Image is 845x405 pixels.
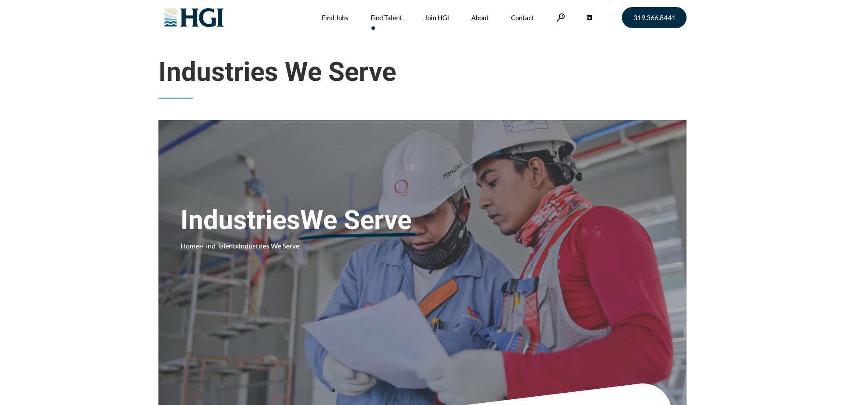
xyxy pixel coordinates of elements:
span: Industries We Serve [239,241,299,250]
a: 319.366.8441 [622,7,687,28]
span: Industries We Serve [158,56,687,88]
a: Find Talent [202,241,235,250]
a: Search [556,13,565,22]
u: We Serve [300,204,411,236]
a: Home [180,241,199,250]
span: Industries [180,204,448,236]
span: 319.366.8441 [633,14,676,21]
span: » » [180,241,299,250]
